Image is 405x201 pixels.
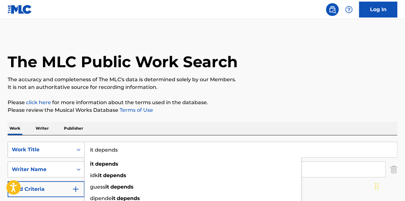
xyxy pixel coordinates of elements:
[329,6,336,13] img: search
[8,106,397,114] p: Please review the Musical Works Database
[326,3,339,16] a: Public Search
[8,76,397,83] p: The accuracy and completeness of The MLC's data is determined solely by our Members.
[8,99,397,106] p: Please for more information about the terms used in the database.
[8,122,22,135] p: Work
[72,185,80,193] img: 9d2ae6d4665cec9f34b9.svg
[12,166,69,173] div: Writer Name
[375,177,379,196] div: Drag
[90,161,94,167] strong: it
[390,162,397,177] img: Delete Criterion
[110,184,134,190] strong: depends
[26,99,51,105] a: click here
[90,184,105,190] span: guess
[8,5,32,14] img: MLC Logo
[98,172,102,178] strong: it
[345,6,353,13] img: help
[34,122,51,135] p: Writer
[8,83,397,91] p: It is not an authoritative source for recording information.
[103,172,126,178] strong: depends
[118,107,153,113] a: Terms of Use
[359,2,397,18] a: Log In
[8,52,238,71] h1: The MLC Public Work Search
[95,161,118,167] strong: depends
[105,184,109,190] strong: it
[90,172,98,178] span: idk
[12,146,69,154] div: Work Title
[62,122,85,135] p: Publisher
[8,181,85,197] button: Add Criteria
[373,170,405,201] iframe: Chat Widget
[343,3,355,16] div: Help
